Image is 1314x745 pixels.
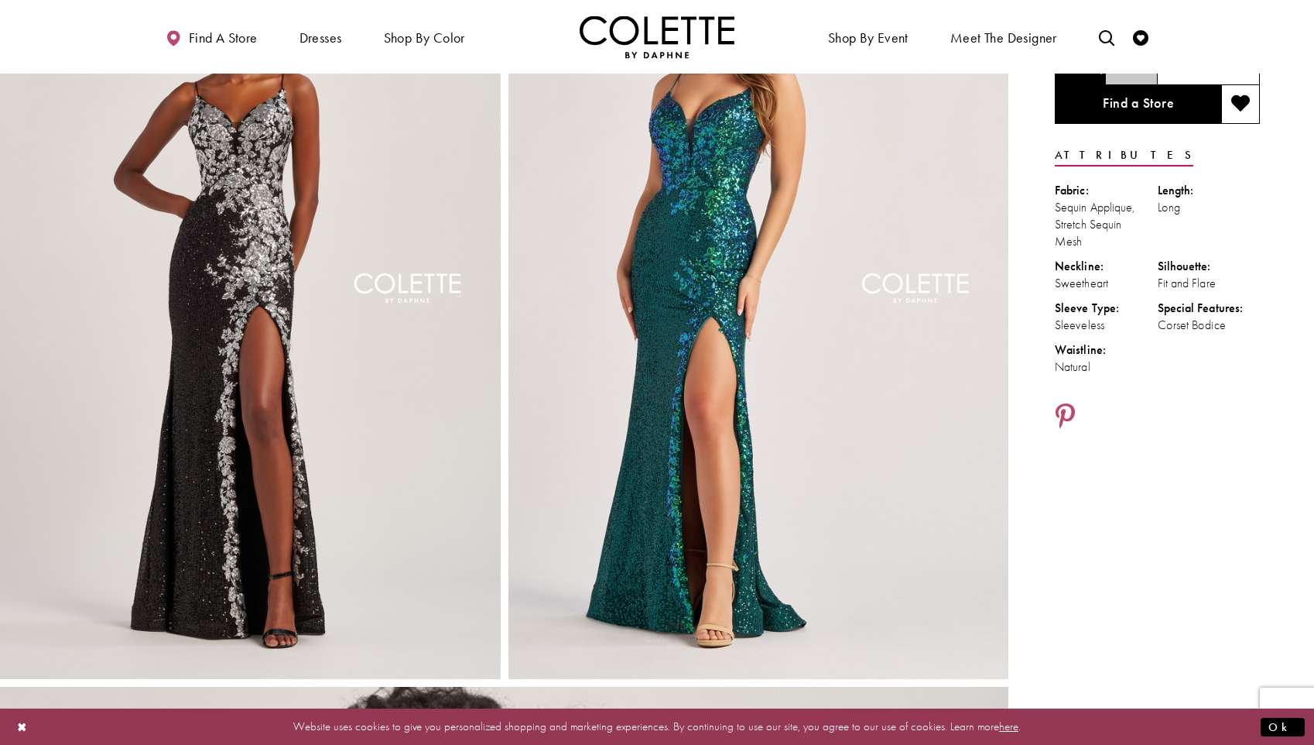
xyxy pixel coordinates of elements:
[1158,258,1261,275] div: Silhouette:
[111,716,1203,737] p: Website uses cookies to give you personalized shopping and marketing experiences. By continuing t...
[1158,317,1261,334] div: Corset Bodice
[1221,85,1260,124] button: Add to wishlist
[1055,359,1158,376] div: Natural
[1055,275,1158,292] div: Sweetheart
[1158,182,1261,199] div: Length:
[1158,199,1261,216] div: Long
[1202,59,1245,74] h5: 00 - 24
[1055,199,1158,250] div: Sequin Applique, Stretch Sequin Mesh
[1055,144,1193,167] a: Attributes
[1158,300,1261,317] div: Special Features:
[1261,717,1305,736] button: Submit Dialog
[1158,275,1261,292] div: Fit and Flare
[999,719,1018,734] a: here
[384,30,465,46] span: Shop by color
[1055,317,1158,334] div: Sleeveless
[580,15,734,58] a: Visit Home Page
[824,15,912,58] span: Shop By Event
[1095,15,1118,58] a: Toggle search
[828,30,909,46] span: Shop By Event
[1055,85,1221,124] a: Find a Store
[1069,59,1143,74] h5: Chosen color
[380,15,469,58] span: Shop by color
[299,30,342,46] span: Dresses
[1055,403,1076,432] a: Share using Pinterest - Opens in new tab
[1055,342,1158,359] div: Waistline:
[1172,57,1199,75] span: Size:
[1055,182,1158,199] div: Fabric:
[950,30,1057,46] span: Meet the designer
[1129,15,1152,58] a: Check Wishlist
[1055,300,1158,317] div: Sleeve Type:
[189,30,258,46] span: Find a store
[9,713,36,740] button: Close Dialog
[580,15,734,58] img: Colette by Daphne
[296,15,346,58] span: Dresses
[1055,258,1158,275] div: Neckline:
[946,15,1061,58] a: Meet the designer
[162,15,261,58] a: Find a store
